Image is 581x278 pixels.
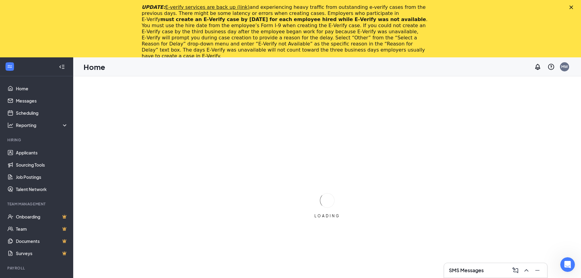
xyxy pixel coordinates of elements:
[7,122,13,128] svg: Analysis
[312,213,343,218] div: LOADING
[561,64,568,69] div: MW
[7,137,67,143] div: Hiring
[142,4,430,59] div: and experiencing heavy traffic from outstanding e-verify cases from the previous days. There migh...
[534,267,541,274] svg: Minimize
[160,16,426,22] b: must create an E‑Verify case by [DATE] for each employee hired while E‑Verify was not available
[165,4,250,10] a: E-verify services are back up (link)
[16,183,68,195] a: Talent Network
[16,223,68,235] a: TeamCrown
[547,63,555,70] svg: QuestionInfo
[16,95,68,107] a: Messages
[142,4,250,10] i: UPDATE:
[84,62,105,72] h1: Home
[569,5,576,9] div: Close
[7,63,13,70] svg: WorkstreamLogo
[560,257,575,272] iframe: Intercom live chat
[7,265,67,271] div: Payroll
[449,267,484,274] h3: SMS Messages
[16,82,68,95] a: Home
[16,235,68,247] a: DocumentsCrown
[59,64,65,70] svg: Collapse
[512,267,519,274] svg: ComposeMessage
[533,265,542,275] button: Minimize
[16,146,68,159] a: Applicants
[511,265,520,275] button: ComposeMessage
[534,63,541,70] svg: Notifications
[16,107,68,119] a: Scheduling
[7,201,67,207] div: Team Management
[16,211,68,223] a: OnboardingCrown
[16,122,68,128] div: Reporting
[523,267,530,274] svg: ChevronUp
[16,159,68,171] a: Sourcing Tools
[16,247,68,259] a: SurveysCrown
[522,265,531,275] button: ChevronUp
[16,171,68,183] a: Job Postings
